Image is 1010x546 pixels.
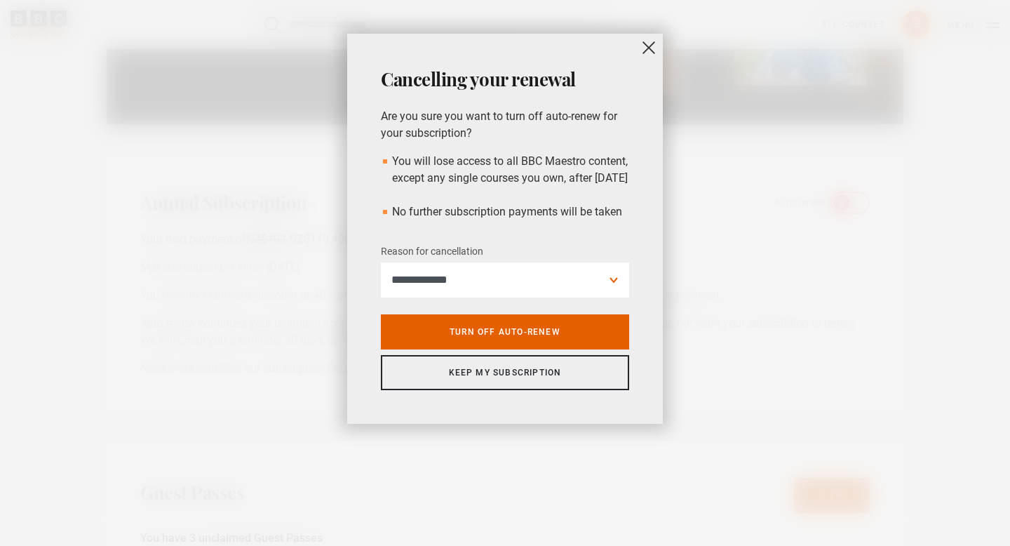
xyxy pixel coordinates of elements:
p: Are you sure you want to turn off auto-renew for your subscription? [381,108,629,142]
button: close [635,34,663,62]
h2: Cancelling your renewal [381,67,629,91]
a: Turn off auto-renew [381,314,629,349]
a: Keep my subscription [381,355,629,390]
li: You will lose access to all BBC Maestro content, except any single courses you own, after [DATE] [381,153,629,187]
li: No further subscription payments will be taken [381,204,629,220]
label: Reason for cancellation [381,244,483,260]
